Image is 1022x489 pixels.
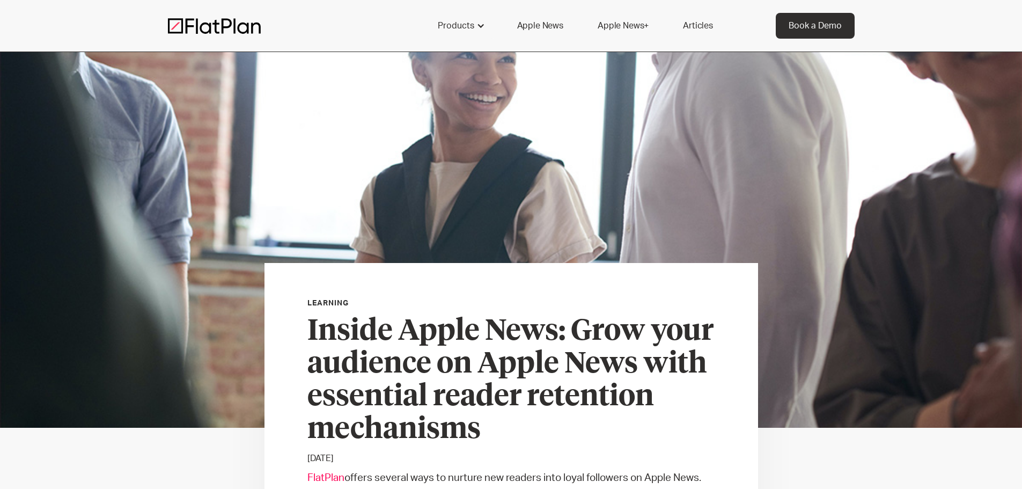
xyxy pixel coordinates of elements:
a: Apple News+ [585,13,661,39]
h3: Inside Apple News: Grow your audience on Apple News with essential reader retention mechanisms [307,316,715,447]
p: [DATE] [307,452,715,465]
a: Apple News [504,13,576,39]
div: Products [425,13,496,39]
a: FlatPlan [307,473,344,483]
a: Book a Demo [776,13,855,39]
div: Learning [307,297,349,309]
a: Articles [670,13,726,39]
div: Products [438,19,474,32]
div: Book a Demo [789,19,842,32]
